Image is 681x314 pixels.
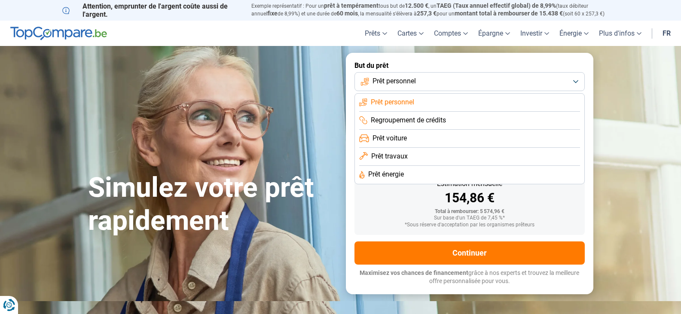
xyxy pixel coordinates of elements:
[88,171,336,238] h1: Simulez votre prêt rapidement
[354,61,585,70] label: But du prêt
[361,180,578,187] div: Estimation mensuelle
[373,134,407,143] span: Prêt voiture
[10,27,107,40] img: TopCompare
[473,21,515,46] a: Épargne
[368,170,404,179] span: Prêt énergie
[373,76,416,86] span: Prêt personnel
[360,21,392,46] a: Prêts
[437,2,556,9] span: TAEG (Taux annuel effectif global) de 8,99%
[354,269,585,286] p: grâce à nos experts et trouvez la meilleure offre personnalisée pour vous.
[360,269,468,276] span: Maximisez vos chances de financement
[371,116,446,125] span: Regroupement de crédits
[251,2,619,18] p: Exemple représentatif : Pour un tous but de , un (taux débiteur annuel de 8,99%) et une durée de ...
[361,209,578,215] div: Total à rembourser: 5 574,96 €
[371,98,414,107] span: Prêt personnel
[429,21,473,46] a: Comptes
[267,10,278,17] span: fixe
[361,192,578,204] div: 154,86 €
[62,2,241,18] p: Attention, emprunter de l'argent coûte aussi de l'argent.
[405,2,428,9] span: 12.500 €
[371,152,408,161] span: Prêt travaux
[361,222,578,228] div: *Sous réserve d'acceptation par les organismes prêteurs
[354,241,585,265] button: Continuer
[392,21,429,46] a: Cartes
[515,21,554,46] a: Investir
[657,21,676,46] a: fr
[594,21,647,46] a: Plus d'infos
[455,10,563,17] span: montant total à rembourser de 15.438 €
[554,21,594,46] a: Énergie
[417,10,437,17] span: 257,3 €
[354,72,585,91] button: Prêt personnel
[324,2,379,9] span: prêt à tempérament
[336,10,358,17] span: 60 mois
[361,215,578,221] div: Sur base d'un TAEG de 7,45 %*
